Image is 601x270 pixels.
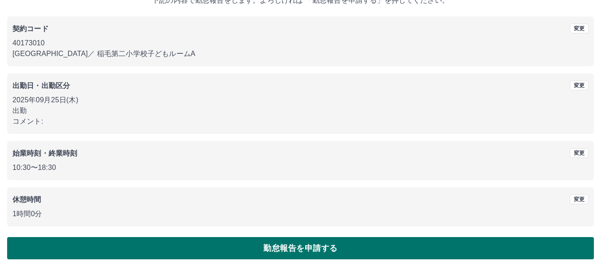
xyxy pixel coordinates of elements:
[12,38,589,48] p: 40173010
[570,194,589,204] button: 変更
[12,196,41,203] b: 休憩時間
[12,149,77,157] b: 始業時刻・終業時刻
[12,48,589,59] p: [GEOGRAPHIC_DATA] ／ 稲毛第二小学校子どもルームA
[570,148,589,158] button: 変更
[12,95,589,105] p: 2025年09月25日(木)
[7,237,594,259] button: 勤怠報告を申請する
[570,81,589,90] button: 変更
[12,116,589,127] p: コメント:
[12,25,49,32] b: 契約コード
[12,209,589,219] p: 1時間0分
[12,162,589,173] p: 10:30 〜 18:30
[12,82,70,89] b: 出勤日・出勤区分
[12,105,589,116] p: 出勤
[570,24,589,33] button: 変更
